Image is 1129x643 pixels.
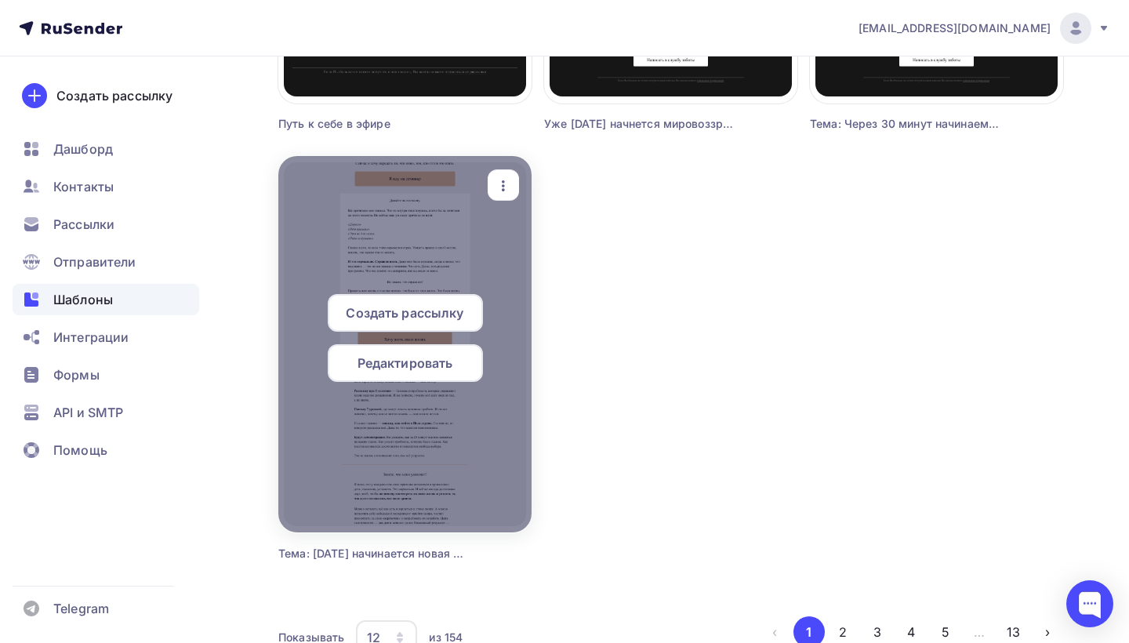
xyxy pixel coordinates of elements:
[859,20,1051,36] span: [EMAIL_ADDRESS][DOMAIN_NAME]
[53,177,114,196] span: Контакты
[53,328,129,347] span: Интеграции
[13,246,199,278] a: Отправители
[358,354,453,372] span: Редактировать
[13,133,199,165] a: Дашборд
[346,303,463,322] span: Создать рассылку
[56,86,172,105] div: Создать рассылку
[53,441,107,460] span: Помощь
[278,546,468,561] div: Тема: [DATE] начинается новая жизнь. Или не начинается. Решать вам.
[810,116,1000,132] div: Тема: Через 30 минут начинаем «Путь к себе»
[859,13,1110,44] a: [EMAIL_ADDRESS][DOMAIN_NAME]
[13,284,199,315] a: Шаблоны
[13,359,199,391] a: Формы
[53,215,114,234] span: Рассылки
[53,140,113,158] span: Дашборд
[53,290,113,309] span: Шаблоны
[53,403,123,422] span: API и SMTP
[544,116,734,132] div: Уже [DATE] начнется мировоззренческий семинар «ВсеЛенский взгляд на жизнь».
[53,365,100,384] span: Формы
[278,116,468,132] div: Путь к себе в эфире
[13,171,199,202] a: Контакты
[53,252,136,271] span: Отправители
[53,599,109,618] span: Telegram
[13,209,199,240] a: Рассылки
